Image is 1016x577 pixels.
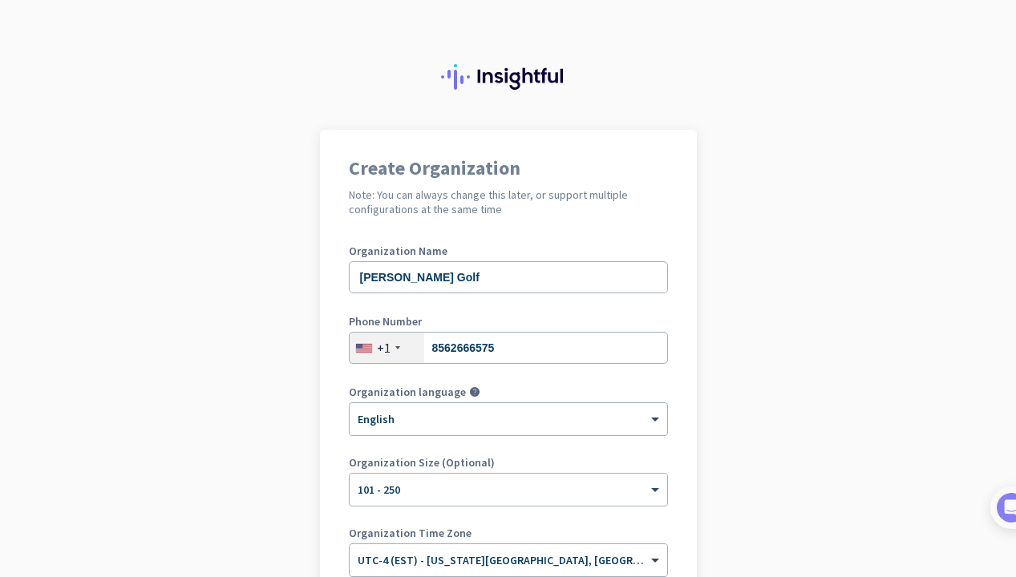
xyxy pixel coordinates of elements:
label: Phone Number [349,316,668,327]
label: Organization Time Zone [349,527,668,539]
label: Organization Name [349,245,668,256]
i: help [469,386,480,397]
h2: Note: You can always change this later, or support multiple configurations at the same time [349,188,668,216]
div: +1 [377,340,391,356]
label: Organization Size (Optional) [349,457,668,468]
label: Organization language [349,386,466,397]
input: 201-555-0123 [349,332,668,364]
input: What is the name of your organization? [349,261,668,293]
img: Insightful [441,64,576,90]
h1: Create Organization [349,159,668,178]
